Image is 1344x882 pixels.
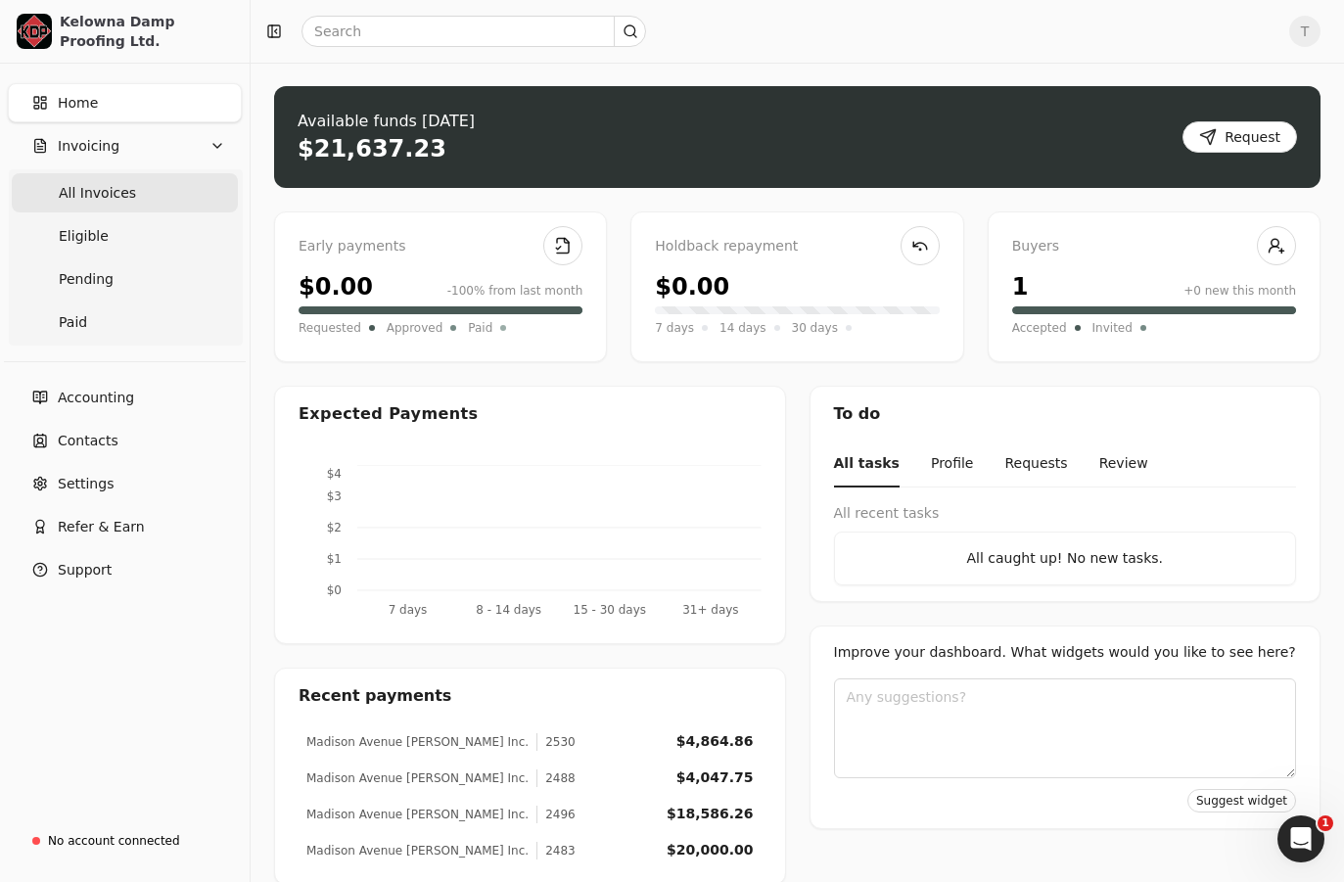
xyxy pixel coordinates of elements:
[59,269,114,290] span: Pending
[299,236,582,257] div: Early payments
[58,474,114,494] span: Settings
[275,669,785,723] div: Recent payments
[306,842,529,859] div: Madison Avenue [PERSON_NAME] Inc.
[834,503,1297,524] div: All recent tasks
[48,832,180,850] div: No account connected
[8,421,242,460] a: Contacts
[12,259,238,299] a: Pending
[1182,121,1297,153] button: Request
[327,467,342,481] tspan: $4
[58,388,134,408] span: Accounting
[306,733,529,751] div: Madison Avenue [PERSON_NAME] Inc.
[655,269,729,304] div: $0.00
[447,282,583,300] div: -100% from last month
[655,236,939,257] div: Holdback repayment
[792,318,838,338] span: 30 days
[58,93,98,114] span: Home
[58,136,119,157] span: Invoicing
[1012,236,1296,257] div: Buyers
[58,431,118,451] span: Contacts
[667,804,754,824] div: $18,586.26
[306,769,529,787] div: Madison Avenue [PERSON_NAME] Inc.
[8,378,242,417] a: Accounting
[17,14,52,49] img: f4a783b0-c7ce-4d46-a338-3c1eb624d3c7.png
[60,12,233,51] div: Kelowna Damp Proofing Ltd.
[682,603,738,617] tspan: 31+ days
[299,269,373,304] div: $0.00
[298,133,446,164] div: $21,637.23
[1187,789,1296,812] button: Suggest widget
[59,312,87,333] span: Paid
[58,560,112,580] span: Support
[676,767,754,788] div: $4,047.75
[719,318,765,338] span: 14 days
[8,507,242,546] button: Refer & Earn
[12,216,238,255] a: Eligible
[58,517,145,537] span: Refer & Earn
[327,489,342,503] tspan: $3
[1099,441,1148,487] button: Review
[327,552,342,566] tspan: $1
[536,733,576,751] div: 2530
[536,842,576,859] div: 2483
[12,302,238,342] a: Paid
[299,318,361,338] span: Requested
[468,318,492,338] span: Paid
[389,603,428,617] tspan: 7 days
[676,731,754,752] div: $4,864.86
[301,16,646,47] input: Search
[8,550,242,589] button: Support
[536,769,576,787] div: 2488
[327,521,342,534] tspan: $2
[655,318,694,338] span: 7 days
[387,318,443,338] span: Approved
[1277,815,1324,862] iframe: Intercom live chat
[1012,269,1029,304] div: 1
[8,464,242,503] a: Settings
[8,83,242,122] a: Home
[574,603,646,617] tspan: 15 - 30 days
[1092,318,1133,338] span: Invited
[298,110,475,133] div: Available funds [DATE]
[1183,282,1296,300] div: +0 new this month
[59,183,136,204] span: All Invoices
[667,840,754,860] div: $20,000.00
[1004,441,1067,487] button: Requests
[476,603,541,617] tspan: 8 - 14 days
[327,583,342,597] tspan: $0
[1012,318,1067,338] span: Accepted
[12,173,238,212] a: All Invoices
[931,441,974,487] button: Profile
[306,806,529,823] div: Madison Avenue [PERSON_NAME] Inc.
[811,387,1321,441] div: To do
[8,126,242,165] button: Invoicing
[1318,815,1333,831] span: 1
[8,823,242,859] a: No account connected
[834,441,900,487] button: All tasks
[536,806,576,823] div: 2496
[59,226,109,247] span: Eligible
[1289,16,1321,47] button: T
[299,402,478,426] div: Expected Payments
[834,642,1297,663] div: Improve your dashboard. What widgets would you like to see here?
[851,548,1280,569] div: All caught up! No new tasks.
